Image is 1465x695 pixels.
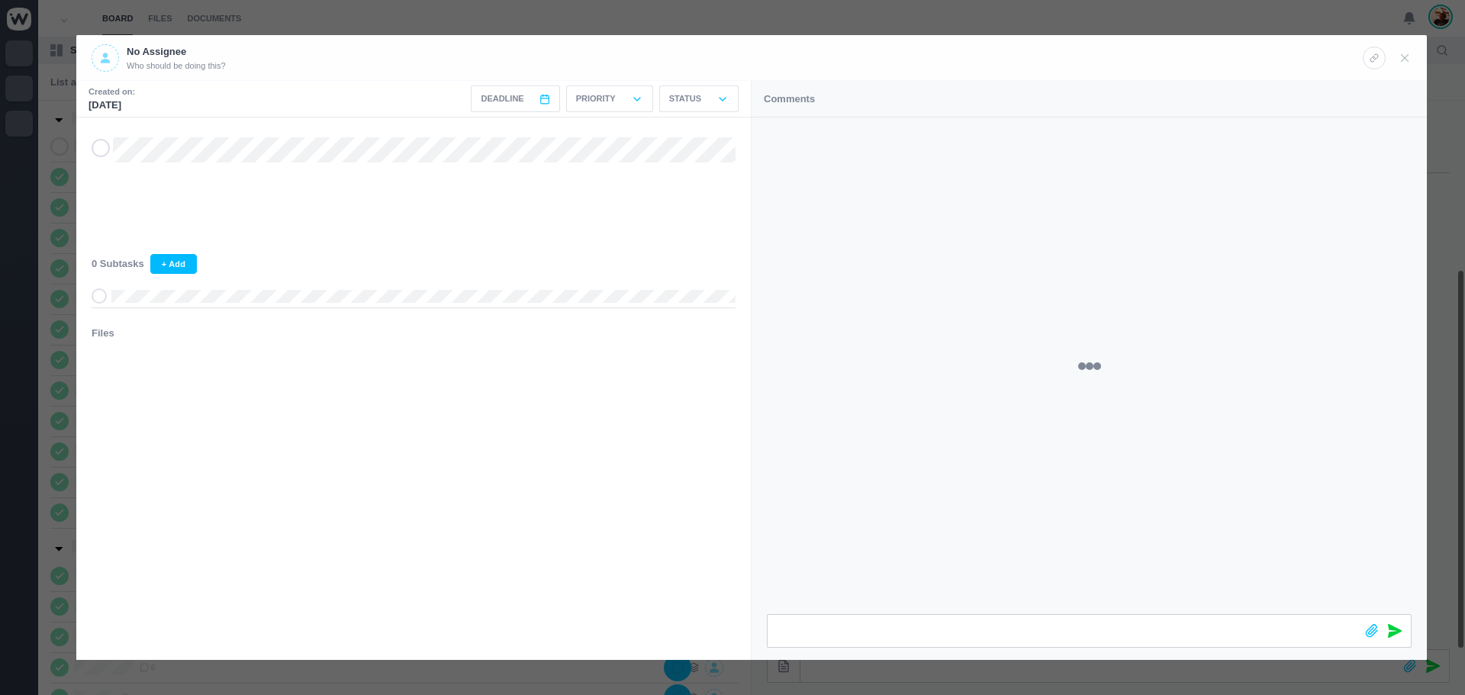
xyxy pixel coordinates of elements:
span: Who should be doing this? [127,60,226,72]
p: No Assignee [127,44,226,60]
small: Created on: [89,85,135,98]
p: Status [669,92,701,105]
span: Deadline [481,92,523,105]
p: Priority [576,92,616,105]
p: Comments [764,92,815,107]
p: [DATE] [89,98,135,113]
